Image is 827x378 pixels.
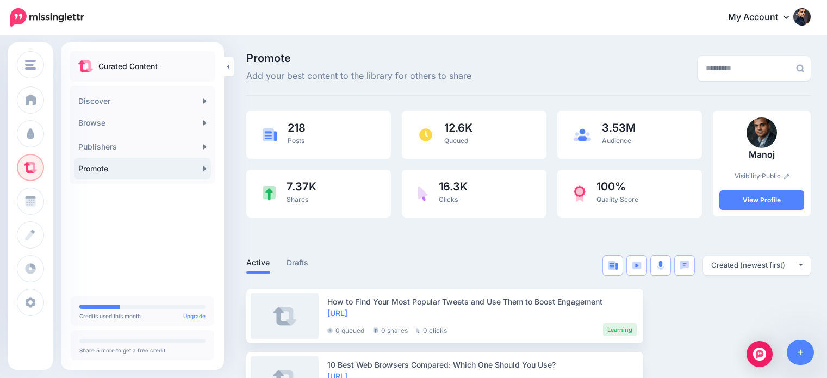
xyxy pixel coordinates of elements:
[717,4,811,31] a: My Account
[74,112,211,134] a: Browse
[74,158,211,179] a: Promote
[287,181,316,192] span: 7.37K
[78,60,93,72] img: curate.png
[10,8,84,27] img: Missinglettr
[327,328,333,333] img: clock-grey-darker.png
[288,137,304,145] span: Posts
[711,260,798,270] div: Created (newest first)
[418,127,433,142] img: clock.png
[608,261,618,270] img: article-blue.png
[373,323,408,336] li: 0 shares
[784,173,789,179] img: pencil.png
[574,185,586,202] img: prize-red.png
[444,137,468,145] span: Queued
[747,341,773,367] div: Open Intercom Messenger
[719,148,804,162] p: Manoj
[416,323,447,336] li: 0 clicks
[327,359,637,370] div: 10 Best Web Browsers Compared: Which One Should You Use?
[418,186,428,201] img: pointer-purple.png
[416,328,420,333] img: pointer-grey.png
[796,64,804,72] img: search-grey-6.png
[263,186,276,201] img: share-green.png
[25,60,36,70] img: menu.png
[719,190,804,210] a: View Profile
[288,122,306,133] span: 218
[602,122,636,133] span: 3.53M
[246,69,471,83] span: Add your best content to the library for others to share
[657,261,664,270] img: microphone.png
[719,171,804,182] p: Visibility:
[632,262,642,269] img: video-blue.png
[327,296,637,307] div: How to Find Your Most Popular Tweets and Use Them to Boost Engagement
[574,128,591,141] img: users-blue.png
[74,136,211,158] a: Publishers
[74,90,211,112] a: Discover
[444,122,472,133] span: 12.6K
[439,195,458,203] span: Clicks
[596,195,638,203] span: Quality Score
[703,256,811,275] button: Created (newest first)
[602,137,631,145] span: Audience
[246,53,471,64] span: Promote
[287,195,308,203] span: Shares
[373,327,378,333] img: share-grey.png
[246,256,270,269] a: Active
[287,256,309,269] a: Drafts
[680,261,689,270] img: chat-square-blue.png
[439,181,468,192] span: 16.3K
[762,172,789,180] a: Public
[98,60,158,73] p: Curated Content
[263,128,277,141] img: article-blue.png
[603,323,637,336] li: Learning
[747,117,777,148] img: 8H70T1G7C1OSJSWIP4LMURR0GZ02FKMZ_thumb.png
[327,323,364,336] li: 0 queued
[596,181,638,192] span: 100%
[327,308,347,318] a: [URL]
